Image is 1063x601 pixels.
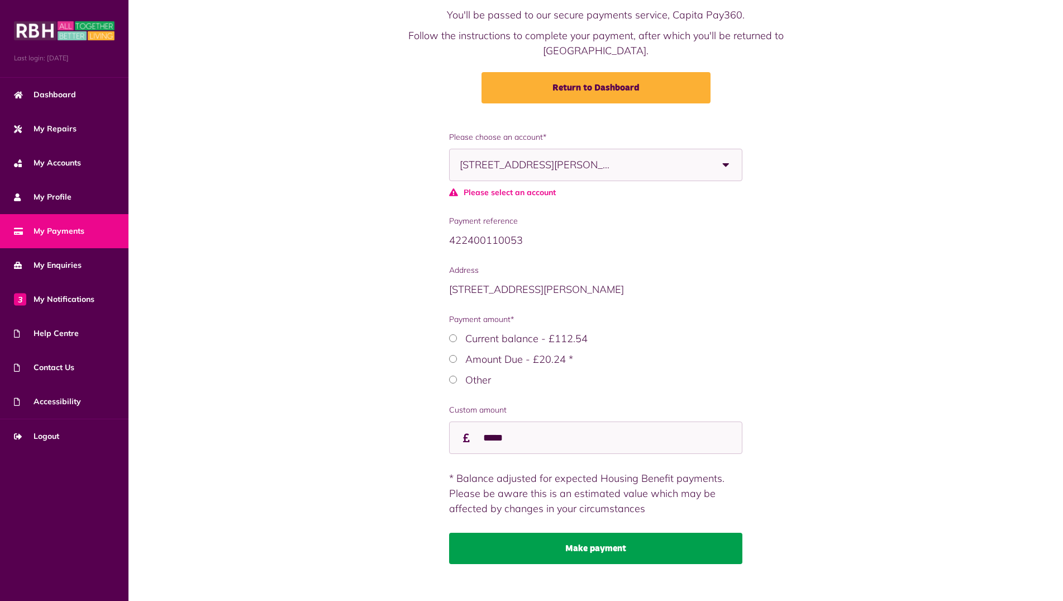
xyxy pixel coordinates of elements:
span: Payment amount* [449,314,742,325]
span: My Profile [14,191,71,203]
label: Custom amount [449,404,742,416]
span: Please choose an account* [449,131,742,143]
span: Logout [14,430,59,442]
label: Amount Due - £20.24 * [465,353,573,366]
span: Payment reference [449,215,742,227]
span: My Accounts [14,157,81,169]
a: Return to Dashboard [482,72,711,103]
label: Current balance - £112.54 [465,332,588,345]
span: Accessibility [14,396,81,408]
span: * Balance adjusted for expected Housing Benefit payments. Please be aware this is an estimated va... [449,472,724,515]
span: Last login: [DATE] [14,53,115,63]
span: My Enquiries [14,259,82,271]
span: Address [449,264,742,276]
span: Dashboard [14,89,76,101]
span: 422400110053 [449,234,523,247]
span: Contact Us [14,362,74,373]
span: [STREET_ADDRESS][PERSON_NAME] [449,283,624,296]
label: Other [465,373,491,386]
span: My Notifications [14,294,94,305]
span: Please select an account [449,187,742,198]
span: My Repairs [14,123,77,135]
p: You'll be passed to our secure payments service, Capita Pay360. [373,7,818,22]
span: [STREET_ADDRESS][PERSON_NAME] [460,149,613,181]
p: Follow the instructions to complete your payment, after which you'll be returned to [GEOGRAPHIC_D... [373,28,818,58]
span: My Payments [14,225,84,237]
span: Help Centre [14,328,79,339]
button: Make payment [449,533,742,564]
span: 3 [14,293,26,305]
img: MyRBH [14,20,115,42]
